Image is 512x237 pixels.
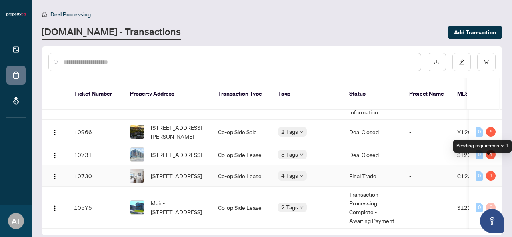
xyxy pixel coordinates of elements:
td: Transaction Processing Complete - Awaiting Payment [343,187,403,229]
td: - [403,187,451,229]
button: Logo [48,169,61,182]
td: - [403,120,451,144]
div: 1 [486,150,496,159]
th: MLS # [451,78,499,110]
td: - [403,144,451,165]
td: Deal Closed [343,120,403,144]
span: down [300,153,304,157]
th: Property Address [124,78,212,110]
td: Final Trade [343,165,403,187]
td: 10966 [68,120,124,144]
span: 3 Tags [281,150,298,159]
span: edit [459,59,464,65]
div: 0 [476,203,483,212]
span: C12317761 [457,172,490,179]
div: 1 [486,171,496,181]
div: 6 [486,127,496,137]
span: [STREET_ADDRESS] [151,171,202,180]
span: down [300,205,304,209]
button: Logo [48,201,61,214]
div: 0 [476,171,483,181]
span: [STREET_ADDRESS] [151,150,202,159]
td: - [403,165,451,187]
span: Add Transaction [454,26,496,39]
div: Pending requirements: 1 [453,140,512,153]
div: 0 [486,203,496,212]
th: Transaction Type [212,78,272,110]
td: Co-op Side Lease [212,165,272,187]
th: Tags [272,78,343,110]
img: thumbnail-img [130,125,144,139]
td: Co-op Side Lease [212,187,272,229]
td: 10730 [68,165,124,187]
img: thumbnail-img [130,201,144,214]
td: Co-op Side Sale [212,120,272,144]
th: Status [343,78,403,110]
img: Logo [52,173,58,180]
button: Add Transaction [448,26,502,39]
button: Open asap [480,209,504,233]
th: Ticket Number [68,78,124,110]
span: 2 Tags [281,127,298,136]
span: home [42,12,47,17]
span: filter [484,59,489,65]
td: 10575 [68,187,124,229]
img: logo [6,12,26,17]
img: Logo [52,205,58,211]
img: thumbnail-img [130,148,144,161]
span: [STREET_ADDRESS][PERSON_NAME] [151,123,205,141]
button: filter [477,53,496,71]
button: Logo [48,148,61,161]
img: Logo [52,129,58,136]
a: [DOMAIN_NAME] - Transactions [42,25,181,40]
button: edit [452,53,471,71]
td: Deal Closed [343,144,403,165]
span: X12075776 [457,128,490,135]
span: S12200083 [457,204,489,211]
img: Logo [52,152,58,159]
span: down [300,174,304,178]
th: Project Name [403,78,451,110]
div: 0 [476,127,483,137]
button: download [428,53,446,71]
div: 0 [476,150,483,159]
img: thumbnail-img [130,169,144,183]
span: S12380708 [457,151,489,158]
span: 4 Tags [281,171,298,180]
button: Logo [48,125,61,138]
span: 2 Tags [281,203,298,212]
span: Deal Processing [50,11,91,18]
span: download [434,59,440,65]
span: AT [12,215,20,227]
td: 10731 [68,144,124,165]
span: Main-[STREET_ADDRESS] [151,199,205,216]
td: Co-op Side Lease [212,144,272,165]
span: down [300,130,304,134]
